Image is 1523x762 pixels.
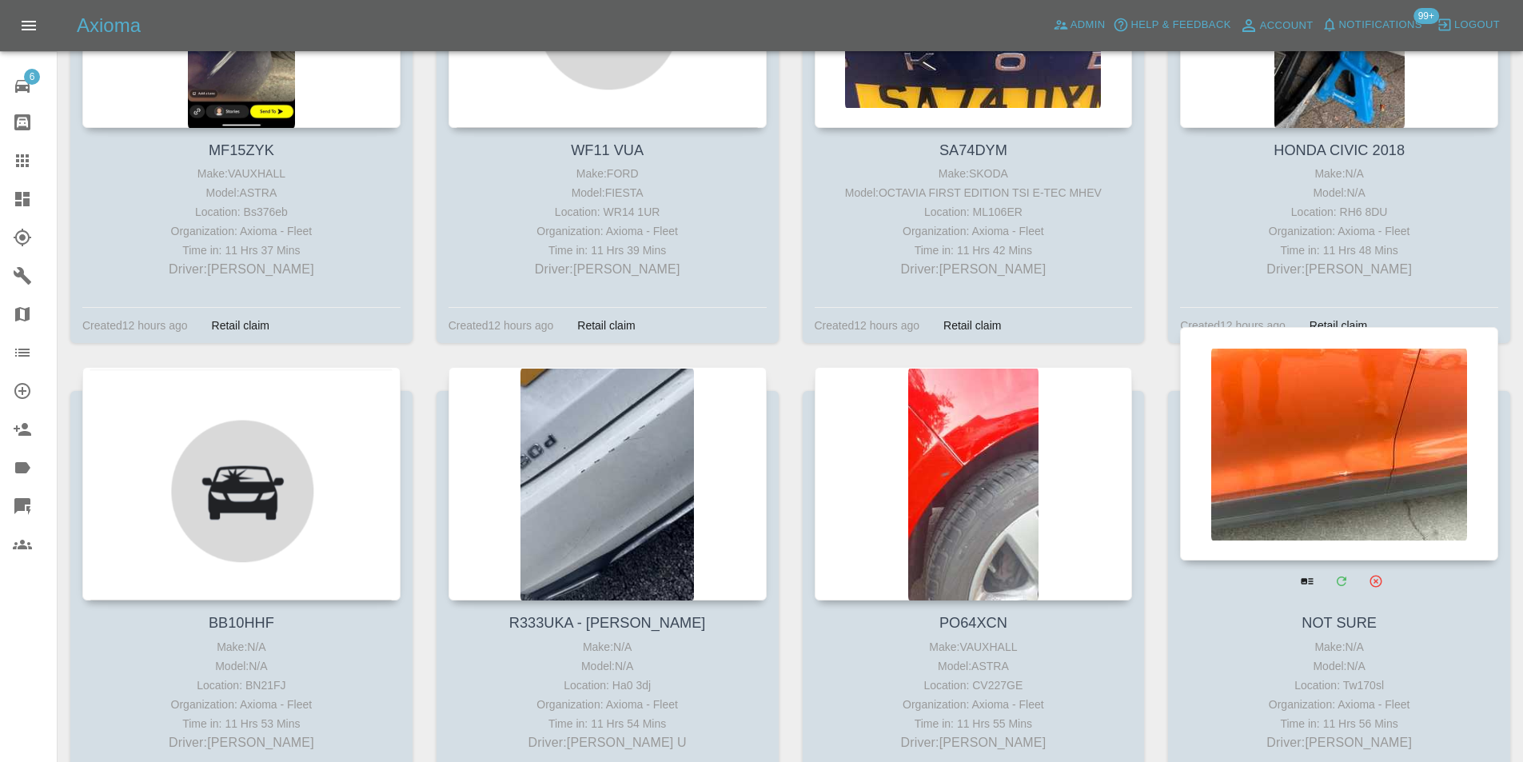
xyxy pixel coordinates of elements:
[1235,13,1318,38] a: Account
[815,316,920,335] div: Created 12 hours ago
[1359,565,1392,597] button: Archive
[24,69,40,85] span: 6
[819,656,1129,676] div: Model: ASTRA
[453,695,763,714] div: Organization: Axioma - Fleet
[1433,13,1504,38] button: Logout
[10,6,48,45] button: Open drawer
[86,221,397,241] div: Organization: Axioma - Fleet
[819,241,1129,260] div: Time in: 11 Hrs 42 Mins
[1184,676,1494,695] div: Location: Tw170sl
[1339,16,1422,34] span: Notifications
[453,656,763,676] div: Model: N/A
[209,615,274,631] a: BB10HHF
[1184,260,1494,279] p: Driver: [PERSON_NAME]
[209,142,274,158] a: MF15ZYK
[453,637,763,656] div: Make: N/A
[819,260,1129,279] p: Driver: [PERSON_NAME]
[1274,142,1405,158] a: HONDA CIVIC 2018
[453,676,763,695] div: Location: Ha0 3dj
[819,183,1129,202] div: Model: OCTAVIA FIRST EDITION TSI E-TEC MHEV
[453,714,763,733] div: Time in: 11 Hrs 54 Mins
[453,733,763,752] p: Driver: [PERSON_NAME] U
[82,316,188,335] div: Created 12 hours ago
[1184,183,1494,202] div: Model: N/A
[1049,13,1110,38] a: Admin
[819,714,1129,733] div: Time in: 11 Hrs 55 Mins
[939,615,1007,631] a: PO64XCN
[1298,316,1379,335] div: Retail claim
[86,164,397,183] div: Make: VAUXHALL
[453,183,763,202] div: Model: FIESTA
[509,615,706,631] a: R333UKA - [PERSON_NAME]
[1184,656,1494,676] div: Model: N/A
[86,637,397,656] div: Make: N/A
[77,13,141,38] h5: Axioma
[86,695,397,714] div: Organization: Axioma - Fleet
[1184,241,1494,260] div: Time in: 11 Hrs 48 Mins
[1290,565,1323,597] a: View
[1130,16,1230,34] span: Help & Feedback
[1302,615,1377,631] a: NOT SURE
[1184,695,1494,714] div: Organization: Axioma - Fleet
[1109,13,1234,38] button: Help & Feedback
[819,221,1129,241] div: Organization: Axioma - Fleet
[86,241,397,260] div: Time in: 11 Hrs 37 Mins
[571,142,644,158] a: WF11 VUA
[1184,164,1494,183] div: Make: N/A
[449,316,554,335] div: Created 12 hours ago
[1184,637,1494,656] div: Make: N/A
[1184,221,1494,241] div: Organization: Axioma - Fleet
[453,202,763,221] div: Location: WR14 1UR
[819,695,1129,714] div: Organization: Axioma - Fleet
[453,164,763,183] div: Make: FORD
[819,637,1129,656] div: Make: VAUXHALL
[453,241,763,260] div: Time in: 11 Hrs 39 Mins
[1318,13,1426,38] button: Notifications
[86,733,397,752] p: Driver: [PERSON_NAME]
[1325,565,1358,597] a: Modify
[931,316,1013,335] div: Retail claim
[1184,733,1494,752] p: Driver: [PERSON_NAME]
[86,260,397,279] p: Driver: [PERSON_NAME]
[86,714,397,733] div: Time in: 11 Hrs 53 Mins
[819,202,1129,221] div: Location: ML106ER
[1260,17,1314,35] span: Account
[939,142,1007,158] a: SA74DYM
[86,656,397,676] div: Model: N/A
[1454,16,1500,34] span: Logout
[200,316,281,335] div: Retail claim
[1184,714,1494,733] div: Time in: 11 Hrs 56 Mins
[86,202,397,221] div: Location: Bs376eb
[86,676,397,695] div: Location: BN21FJ
[1180,316,1286,335] div: Created 12 hours ago
[565,316,647,335] div: Retail claim
[819,733,1129,752] p: Driver: [PERSON_NAME]
[453,260,763,279] p: Driver: [PERSON_NAME]
[819,676,1129,695] div: Location: CV227GE
[1184,202,1494,221] div: Location: RH6 8DU
[86,183,397,202] div: Model: ASTRA
[819,164,1129,183] div: Make: SKODA
[1070,16,1106,34] span: Admin
[1413,8,1439,24] span: 99+
[453,221,763,241] div: Organization: Axioma - Fleet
